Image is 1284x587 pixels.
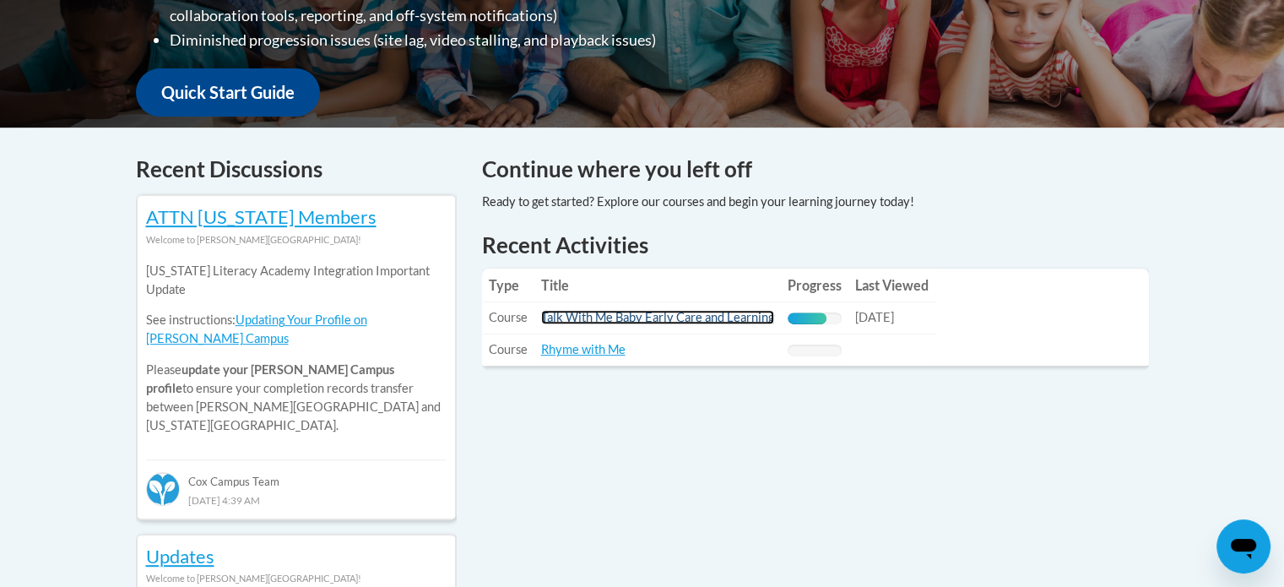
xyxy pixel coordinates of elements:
[146,472,180,506] img: Cox Campus Team
[482,230,1149,260] h1: Recent Activities
[146,459,447,490] div: Cox Campus Team
[146,491,447,509] div: [DATE] 4:39 AM
[482,269,534,302] th: Type
[541,310,774,324] a: Talk With Me Baby Early Care and Learning
[1216,519,1270,573] iframe: Button to launch messaging window
[788,313,827,324] div: Progress, %
[146,313,367,345] a: Updating Your Profile on [PERSON_NAME] Campus
[146,545,214,568] a: Updates
[489,310,528,324] span: Course
[146,249,447,448] div: Please to ensure your completion records transfer between [PERSON_NAME][GEOGRAPHIC_DATA] and [US_...
[848,269,935,302] th: Last Viewed
[136,153,457,186] h4: Recent Discussions
[146,231,447,249] div: Welcome to [PERSON_NAME][GEOGRAPHIC_DATA]!
[146,362,394,395] b: update your [PERSON_NAME] Campus profile
[146,262,447,299] p: [US_STATE] Literacy Academy Integration Important Update
[482,153,1149,186] h4: Continue where you left off
[146,311,447,348] p: See instructions:
[781,269,848,302] th: Progress
[541,342,626,356] a: Rhyme with Me
[855,310,894,324] span: [DATE]
[146,205,377,228] a: ATTN [US_STATE] Members
[489,342,528,356] span: Course
[534,269,781,302] th: Title
[170,28,748,52] li: Diminished progression issues (site lag, video stalling, and playback issues)
[136,68,320,117] a: Quick Start Guide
